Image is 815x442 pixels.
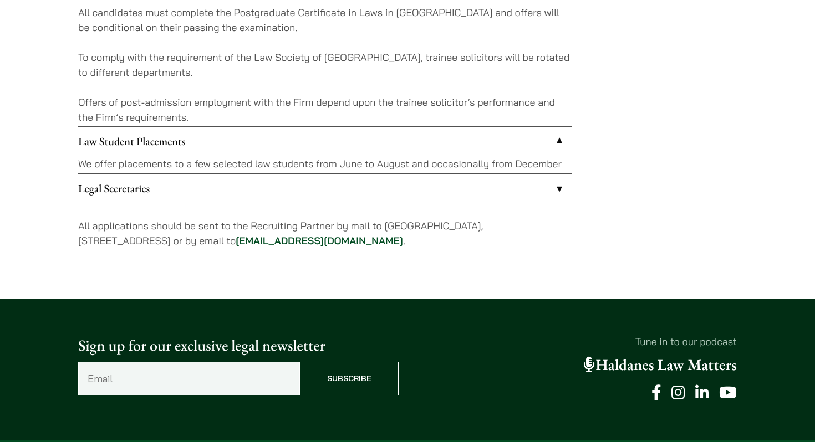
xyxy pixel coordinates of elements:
[78,127,572,156] a: Law Student Placements
[78,95,572,125] p: Offers of post-admission employment with the Firm depend upon the trainee solicitor’s performance...
[78,50,572,80] p: To comply with the requirement of the Law Society of [GEOGRAPHIC_DATA], trainee solicitors will b...
[236,234,403,247] a: [EMAIL_ADDRESS][DOMAIN_NAME]
[78,156,572,216] p: We offer placements to a few selected law students from June to August and occasionally from Dece...
[78,334,399,357] p: Sign up for our exclusive legal newsletter
[78,156,572,173] div: Law Student Placements
[78,362,300,395] input: Email
[584,355,737,375] a: Haldanes Law Matters
[78,174,572,203] a: Legal Secretaries
[300,362,399,395] input: Subscribe
[416,334,737,349] p: Tune in to our podcast
[78,5,572,35] p: All candidates must complete the Postgraduate Certificate in Laws in [GEOGRAPHIC_DATA] and offers...
[78,218,572,248] p: All applications should be sent to the Recruiting Partner by mail to [GEOGRAPHIC_DATA], [STREET_A...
